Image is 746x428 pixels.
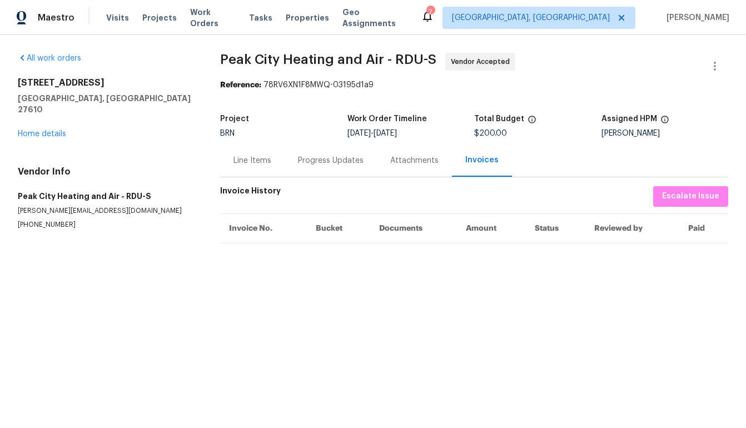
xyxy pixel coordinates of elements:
span: [DATE] [347,130,371,137]
th: Status [526,213,585,243]
span: Properties [286,12,329,23]
th: Amount [457,213,526,243]
span: [PERSON_NAME] [662,12,729,23]
div: Progress Updates [298,155,364,166]
b: Reference: [220,81,261,89]
span: BRN [220,130,235,137]
div: [PERSON_NAME] [601,130,729,137]
span: The total cost of line items that have been proposed by Opendoor. This sum includes line items th... [528,115,536,130]
div: Line Items [233,155,271,166]
h5: Work Order Timeline [347,115,427,123]
div: Invoices [465,155,499,166]
h2: [STREET_ADDRESS] [18,77,193,88]
span: Tasks [249,14,272,22]
span: Maestro [38,12,74,23]
a: Home details [18,130,66,138]
span: Vendor Accepted [451,56,514,67]
th: Bucket [307,213,370,243]
span: $200.00 [474,130,507,137]
h5: Project [220,115,249,123]
span: [GEOGRAPHIC_DATA], [GEOGRAPHIC_DATA] [452,12,610,23]
div: 78RV6XN1F8MWQ-03195d1a9 [220,79,728,91]
a: All work orders [18,54,81,62]
span: Peak City Heating and Air - RDU-S [220,53,436,66]
h5: Peak City Heating and Air - RDU-S [18,191,193,202]
h6: Invoice History [220,186,281,201]
span: The hpm assigned to this work order. [660,115,669,130]
p: [PERSON_NAME][EMAIL_ADDRESS][DOMAIN_NAME] [18,206,193,216]
span: Visits [106,12,129,23]
span: Geo Assignments [342,7,407,29]
th: Documents [370,213,457,243]
span: Work Orders [190,7,236,29]
span: - [347,130,397,137]
h5: Assigned HPM [601,115,657,123]
span: [DATE] [374,130,397,137]
button: Escalate Issue [653,186,728,207]
div: Attachments [390,155,439,166]
h4: Vendor Info [18,166,193,177]
th: Paid [679,213,728,243]
th: Reviewed by [585,213,679,243]
h5: Total Budget [474,115,524,123]
p: [PHONE_NUMBER] [18,220,193,230]
div: 7 [426,7,434,18]
span: Escalate Issue [662,190,719,203]
h5: [GEOGRAPHIC_DATA], [GEOGRAPHIC_DATA] 27610 [18,93,193,115]
span: Projects [142,12,177,23]
th: Invoice No. [220,213,307,243]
